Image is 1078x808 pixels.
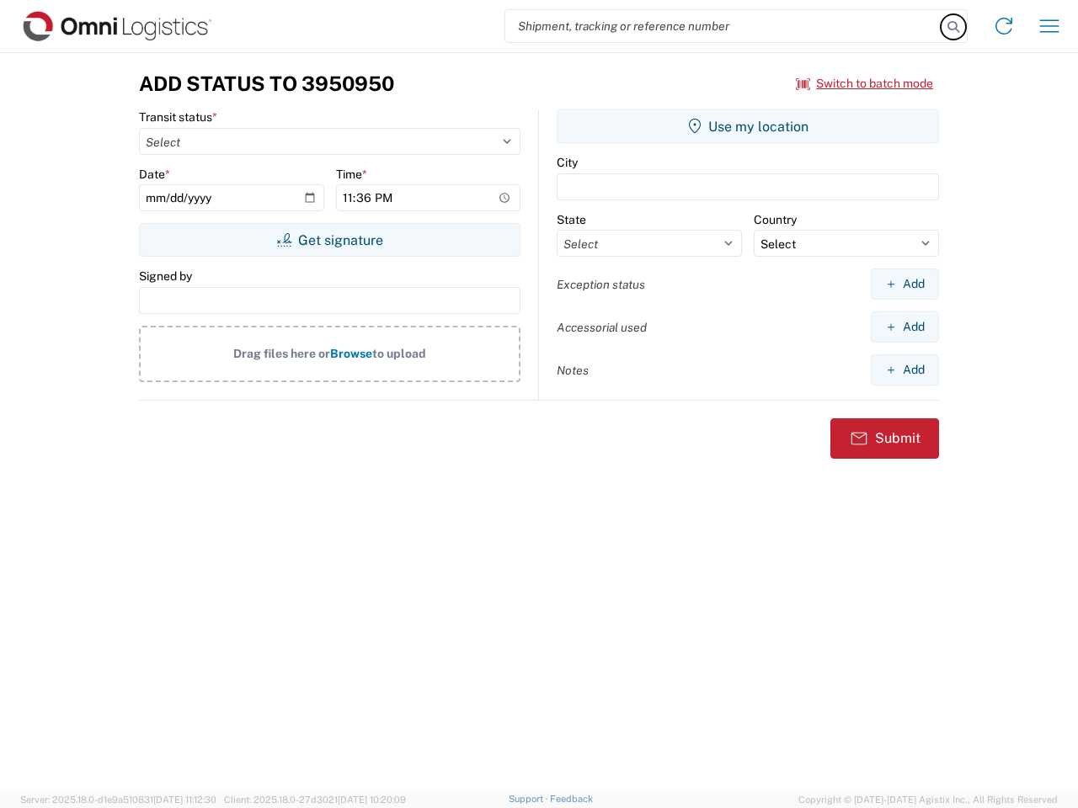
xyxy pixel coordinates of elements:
[871,268,939,300] button: Add
[830,418,939,459] button: Submit
[557,363,589,378] label: Notes
[557,212,586,227] label: State
[557,109,939,143] button: Use my location
[139,109,217,125] label: Transit status
[550,794,593,804] a: Feedback
[330,347,372,360] span: Browse
[871,311,939,343] button: Add
[754,212,797,227] label: Country
[153,795,216,805] span: [DATE] 11:12:30
[139,268,192,284] label: Signed by
[139,167,170,182] label: Date
[20,795,216,805] span: Server: 2025.18.0-d1e9a510831
[509,794,551,804] a: Support
[557,320,647,335] label: Accessorial used
[557,155,578,170] label: City
[224,795,406,805] span: Client: 2025.18.0-27d3021
[139,72,394,96] h3: Add Status to 3950950
[372,347,426,360] span: to upload
[505,10,942,42] input: Shipment, tracking or reference number
[796,70,933,98] button: Switch to batch mode
[139,223,520,257] button: Get signature
[798,792,1058,807] span: Copyright © [DATE]-[DATE] Agistix Inc., All Rights Reserved
[871,354,939,385] button: Add
[336,167,367,182] label: Time
[338,795,406,805] span: [DATE] 10:20:09
[557,277,645,292] label: Exception status
[233,347,330,360] span: Drag files here or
